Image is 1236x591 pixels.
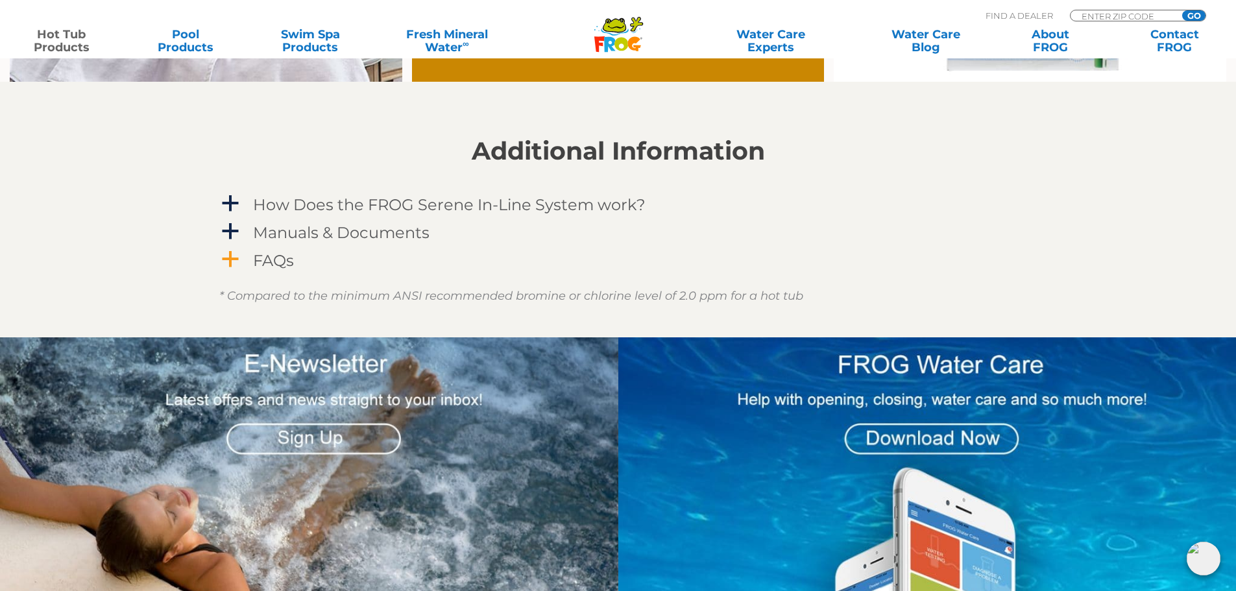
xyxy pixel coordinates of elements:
[221,222,240,241] span: a
[219,289,803,303] em: * Compared to the minimum ANSI recommended bromine or chlorine level of 2.0 ppm for a hot tub
[1002,28,1098,54] a: AboutFROG
[138,28,234,54] a: PoolProducts
[219,248,1017,272] a: a FAQs
[221,250,240,269] span: a
[13,28,110,54] a: Hot TubProducts
[253,196,646,213] h4: How Does the FROG Serene In-Line System work?
[219,193,1017,217] a: a How Does the FROG Serene In-Line System work?
[692,28,849,54] a: Water CareExperts
[877,28,974,54] a: Water CareBlog
[1126,28,1223,54] a: ContactFROG
[253,252,294,269] h4: FAQs
[463,38,469,49] sup: ∞
[253,224,430,241] h4: Manuals & Documents
[1080,10,1168,21] input: Zip Code Form
[219,221,1017,245] a: a Manuals & Documents
[1182,10,1206,21] input: GO
[221,194,240,213] span: a
[386,28,507,54] a: Fresh MineralWater∞
[1187,542,1220,575] img: openIcon
[262,28,359,54] a: Swim SpaProducts
[219,137,1017,165] h2: Additional Information
[986,10,1053,21] p: Find A Dealer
